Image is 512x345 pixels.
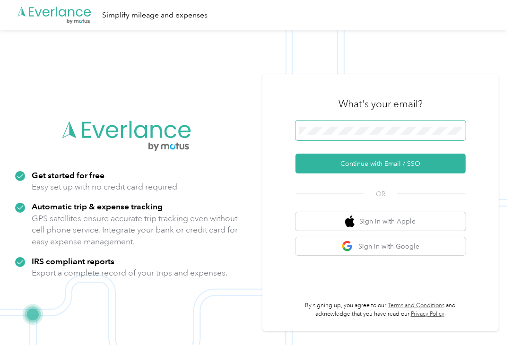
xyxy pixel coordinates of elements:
p: Easy set up with no credit card required [32,181,177,193]
img: apple logo [345,216,355,227]
img: google logo [342,241,354,252]
strong: IRS compliant reports [32,256,114,266]
strong: Get started for free [32,170,104,180]
button: apple logoSign in with Apple [295,212,466,231]
a: Terms and Conditions [388,302,444,309]
div: Simplify mileage and expenses [102,9,208,21]
p: By signing up, you agree to our and acknowledge that you have read our . [295,302,466,318]
strong: Automatic trip & expense tracking [32,201,163,211]
h3: What's your email? [338,97,423,111]
button: google logoSign in with Google [295,237,466,256]
span: OR [364,189,397,199]
button: Continue with Email / SSO [295,154,466,173]
p: GPS satellites ensure accurate trip tracking even without cell phone service. Integrate your bank... [32,213,238,248]
a: Privacy Policy [411,310,444,318]
p: Export a complete record of your trips and expenses. [32,267,227,279]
